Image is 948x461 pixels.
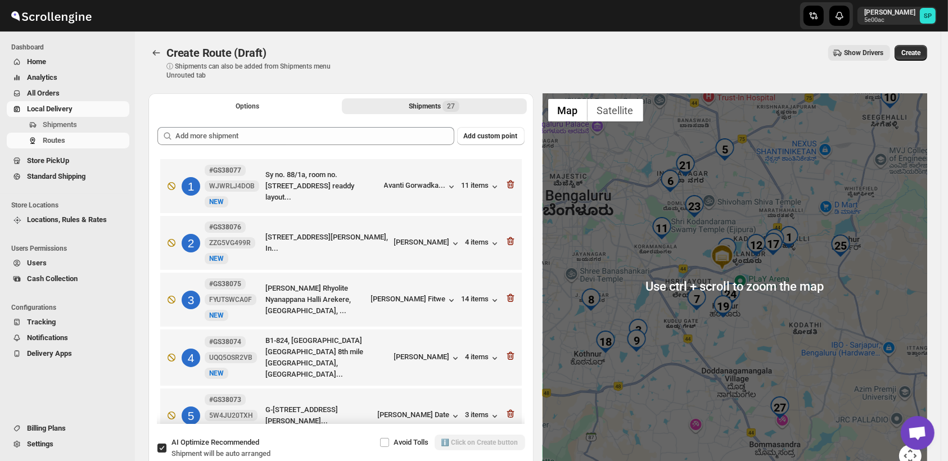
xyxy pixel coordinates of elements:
span: Add custom point [464,132,518,141]
button: [PERSON_NAME] Date [378,410,461,422]
div: 14 items [462,295,500,306]
div: 8 [580,288,602,311]
p: ⓘ Shipments can also be added from Shipments menu Unrouted tab [166,62,344,80]
button: Users [7,255,129,271]
span: 5W4JU20TXH [209,411,253,420]
span: Store PickUp [27,156,69,165]
span: ZZG5VG499R [209,238,251,247]
span: Notifications [27,333,68,342]
span: Billing Plans [27,424,66,432]
span: 27 [447,102,455,111]
button: User menu [857,7,937,25]
span: Analytics [27,73,57,82]
span: Routes [43,136,65,144]
div: 10 [879,86,901,109]
div: 11 items [462,181,500,192]
button: Locations, Rules & Rates [7,212,129,228]
span: WJWRLJ4DOB [209,182,255,191]
span: Recommended [211,438,259,446]
div: 19 [712,295,734,318]
div: 25 [829,234,852,257]
div: Sy no. 88/1a, room no. [STREET_ADDRESS] readdy layout... [265,169,380,203]
div: 21 [674,154,697,177]
span: Delivery Apps [27,349,72,358]
button: Show street map [548,99,588,121]
span: Users Permissions [11,244,129,253]
span: Settings [27,440,53,448]
span: Store Locations [11,201,129,210]
div: Avanti Gorwadka... [384,181,446,189]
text: SP [924,12,932,20]
button: 4 items [466,352,500,364]
div: 2 [716,238,738,260]
button: Billing Plans [7,421,129,436]
div: 6 [659,170,681,192]
span: NEW [209,255,224,263]
button: [PERSON_NAME] [394,238,461,249]
div: [PERSON_NAME] Rhyolite Nyanappana Halli Arekere, [GEOGRAPHIC_DATA], ... [265,283,367,317]
span: Users [27,259,47,267]
div: 4 [520,314,543,336]
div: 4 [182,349,200,367]
div: 4 items [466,238,500,249]
span: Home [27,57,46,66]
div: 5 [714,138,736,161]
input: Add more shipment [175,127,454,145]
button: [PERSON_NAME] [394,352,461,364]
button: Notifications [7,330,129,346]
div: 3 [182,291,200,309]
span: Shipment will be auto arranged [171,449,270,458]
span: NEW [209,369,224,377]
div: 12 [745,234,768,256]
span: All Orders [27,89,60,97]
div: B1-824, [GEOGRAPHIC_DATA] [GEOGRAPHIC_DATA] 8th mile [GEOGRAPHIC_DATA], [GEOGRAPHIC_DATA]... [265,335,390,380]
span: NEW [209,198,224,206]
div: Selected Shipments [148,118,534,428]
span: Cash Collection [27,274,78,283]
div: Open chat [901,416,935,450]
div: 7 [685,288,708,310]
div: 11 [651,217,673,239]
span: NEW [209,311,224,319]
span: Tracking [27,318,56,326]
button: Routes [7,133,129,148]
span: UQQ5OSR2VB [209,353,252,362]
p: 5e00ac [864,17,915,24]
b: #GS38077 [209,166,241,174]
button: Tracking [7,314,129,330]
span: Configurations [11,303,129,312]
div: 5 [182,406,200,425]
button: Settings [7,436,129,452]
b: #GS38074 [209,338,241,346]
div: 17 [762,233,784,255]
button: Routes [148,45,164,61]
button: Cash Collection [7,271,129,287]
div: [PERSON_NAME] Fitwe [371,295,457,306]
div: 3 [627,319,649,341]
span: Sulakshana Pundle [920,8,936,24]
div: 1 [778,226,800,248]
div: Shipments [409,101,459,112]
div: G-[STREET_ADDRESS][PERSON_NAME]... [265,404,373,427]
p: [PERSON_NAME] [864,8,915,17]
button: Add custom point [457,127,525,145]
b: #GS38075 [209,280,241,288]
button: All Route Options [155,98,340,114]
span: FYUTSWCA0F [209,295,252,304]
span: Shipments [43,120,77,129]
button: 3 items [466,410,500,422]
button: Delivery Apps [7,346,129,361]
span: Avoid Tolls [394,438,429,446]
span: Create Route (Draft) [166,46,267,60]
div: 18 [594,331,617,353]
div: [STREET_ADDRESS][PERSON_NAME], In... [265,232,390,254]
span: Locations, Rules & Rates [27,215,107,224]
div: 9 [625,329,648,352]
button: Show satellite imagery [588,99,643,121]
button: Shipments [7,117,129,133]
